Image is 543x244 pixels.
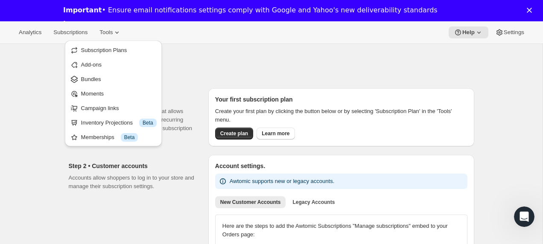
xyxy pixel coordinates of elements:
button: Help [449,26,488,38]
h2: Your first subscription plan [215,95,467,104]
button: Campaign links [67,101,159,115]
button: Subscriptions [48,26,93,38]
span: Analytics [19,29,41,36]
button: Settings [490,26,529,38]
span: Subscriptions [53,29,88,36]
span: Beta [124,134,135,141]
span: Tools [99,29,113,36]
span: Beta [143,119,153,126]
div: Close [527,8,535,13]
a: Learn more [63,20,107,29]
button: Analytics [14,26,47,38]
h2: Account settings. [215,162,467,170]
p: Create your first plan by clicking the button below or by selecting 'Subscription Plan' in the 'T... [215,107,467,124]
button: Inventory Projections [67,116,159,129]
span: Campaign links [81,105,119,111]
span: Moments [81,90,104,97]
div: • Ensure email notifications settings comply with Google and Yahoo's new deliverability standards [63,6,438,15]
button: Memberships [67,130,159,144]
span: Legacy Accounts [292,199,335,206]
a: Learn more [257,128,295,139]
button: Bundles [67,72,159,86]
button: Tools [94,26,126,38]
span: Subscription Plans [81,47,127,53]
span: New Customer Accounts [220,199,281,206]
span: Bundles [81,76,101,82]
p: Here are the steps to add the Awtomic Subscriptions "Manage subscriptions" embed to your Orders p... [222,222,460,239]
button: Create plan [215,128,253,139]
p: Accounts allow shoppers to log in to your store and manage their subscription settings. [69,174,195,191]
button: Add-ons [67,58,159,71]
b: Important [63,6,102,14]
p: Awtomic supports new or legacy accounts. [230,177,334,186]
span: Add-ons [81,61,102,68]
button: New Customer Accounts [215,196,286,208]
span: Create plan [220,130,248,137]
button: Moments [67,87,159,100]
div: Inventory Projections [81,119,157,127]
button: Subscription Plans [67,43,159,57]
span: Settings [504,29,524,36]
div: Memberships [81,133,157,142]
span: Help [462,29,475,36]
button: Legacy Accounts [287,196,340,208]
h2: Step 2 • Customer accounts [69,162,195,170]
span: Learn more [262,130,289,137]
iframe: Intercom live chat [514,206,534,227]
